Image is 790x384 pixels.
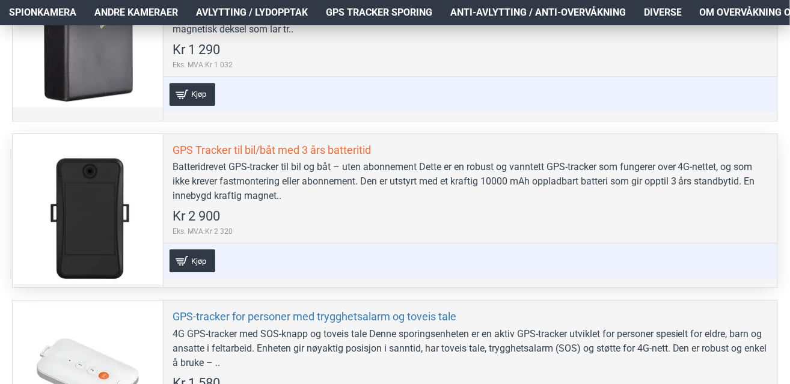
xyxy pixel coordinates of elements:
span: Kr 1 290 [173,43,220,56]
span: Kjøp [188,257,209,265]
span: Spionkamera [9,5,76,20]
span: Kr 2 900 [173,210,220,223]
div: Batteridrevet GPS-tracker til bil og båt – uten abonnement Dette er en robust og vanntett GPS-tra... [173,160,768,203]
span: Diverse [644,5,682,20]
a: GPS Tracker til bil/båt med 3 års batteritid [173,143,371,157]
span: Eks. MVA:Kr 1 032 [173,59,233,70]
span: Kjøp [188,90,209,98]
span: Eks. MVA:Kr 2 320 [173,226,233,237]
span: GPS Tracker Sporing [326,5,432,20]
span: Avlytting / Lydopptak [196,5,308,20]
span: Anti-avlytting / Anti-overvåkning [450,5,626,20]
span: Andre kameraer [94,5,178,20]
a: GPS-tracker for personer med trygghetsalarm og toveis tale [173,309,456,323]
div: 4G GPS-tracker med SOS-knapp og toveis tale Denne sporingsenheten er en aktiv GPS-tracker utvikle... [173,327,768,370]
a: GPS Tracker til bil/båt med 3 års batteritid GPS Tracker til bil/båt med 3 års batteritid [13,134,163,284]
